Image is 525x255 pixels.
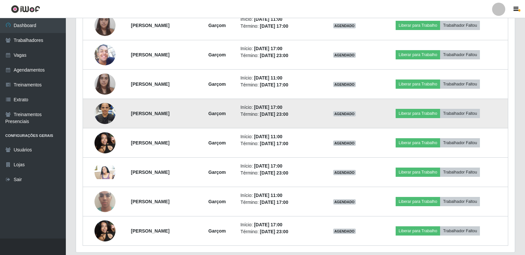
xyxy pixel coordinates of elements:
li: Início: [240,221,317,228]
li: Término: [240,228,317,235]
img: 1711635747463.jpeg [94,183,116,220]
strong: [PERSON_NAME] [131,81,170,87]
button: Trabalhador Faltou [440,50,480,59]
button: Liberar para Trabalho [396,226,440,236]
button: Trabalhador Faltou [440,138,480,147]
button: Liberar para Trabalho [396,80,440,89]
strong: [PERSON_NAME] [131,170,170,175]
li: Início: [240,45,317,52]
time: [DATE] 23:00 [260,53,288,58]
img: 1734444279146.jpeg [94,11,116,39]
strong: Garçom [208,170,226,175]
button: Trabalhador Faltou [440,168,480,177]
li: Início: [240,104,317,111]
li: Início: [240,192,317,199]
button: Trabalhador Faltou [440,80,480,89]
li: Início: [240,16,317,23]
time: [DATE] 11:00 [254,193,282,198]
span: AGENDADO [333,229,356,234]
button: Trabalhador Faltou [440,109,480,118]
span: AGENDADO [333,199,356,205]
strong: Garçom [208,52,226,57]
button: Liberar para Trabalho [396,197,440,206]
li: Início: [240,75,317,81]
span: AGENDADO [333,23,356,28]
button: Liberar para Trabalho [396,50,440,59]
time: [DATE] 17:00 [254,46,282,51]
time: [DATE] 17:00 [260,200,288,205]
time: [DATE] 17:00 [254,222,282,227]
li: Término: [240,81,317,88]
button: Trabalhador Faltou [440,21,480,30]
time: [DATE] 17:00 [260,23,288,29]
strong: [PERSON_NAME] [131,23,170,28]
li: Término: [240,23,317,30]
img: 1751813070616.jpeg [94,129,116,157]
time: [DATE] 11:00 [254,134,282,139]
button: Liberar para Trabalho [396,168,440,177]
button: Liberar para Trabalho [396,21,440,30]
time: [DATE] 23:00 [260,170,288,175]
span: AGENDADO [333,111,356,116]
img: 1673141706657.jpeg [94,95,116,132]
time: [DATE] 17:00 [260,82,288,87]
time: [DATE] 17:00 [254,105,282,110]
li: Término: [240,52,317,59]
li: Término: [240,111,317,118]
strong: Garçom [208,199,226,204]
span: AGENDADO [333,170,356,175]
span: AGENDADO [333,52,356,58]
button: Trabalhador Faltou [440,197,480,206]
button: Liberar para Trabalho [396,138,440,147]
time: [DATE] 23:00 [260,112,288,117]
strong: [PERSON_NAME] [131,52,170,57]
img: CoreUI Logo [11,5,40,13]
strong: [PERSON_NAME] [131,140,170,145]
time: [DATE] 17:00 [254,163,282,169]
button: Liberar para Trabalho [396,109,440,118]
strong: Garçom [208,81,226,87]
img: 1751813070616.jpeg [94,217,116,245]
li: Término: [240,140,317,147]
strong: Garçom [208,111,226,116]
span: AGENDADO [333,141,356,146]
strong: Garçom [208,140,226,145]
li: Início: [240,133,317,140]
strong: Garçom [208,23,226,28]
li: Término: [240,170,317,176]
span: AGENDADO [333,82,356,87]
strong: [PERSON_NAME] [131,199,170,204]
li: Início: [240,163,317,170]
time: [DATE] 11:00 [254,75,282,80]
button: Trabalhador Faltou [440,226,480,236]
time: [DATE] 23:00 [260,229,288,234]
li: Término: [240,199,317,206]
img: 1693441138055.jpeg [94,44,116,65]
strong: [PERSON_NAME] [131,228,170,234]
time: [DATE] 17:00 [260,141,288,146]
img: 1734444279146.jpeg [94,70,116,98]
time: [DATE] 11:00 [254,16,282,22]
strong: Garçom [208,228,226,234]
img: 1737978086826.jpeg [94,165,116,179]
strong: [PERSON_NAME] [131,111,170,116]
